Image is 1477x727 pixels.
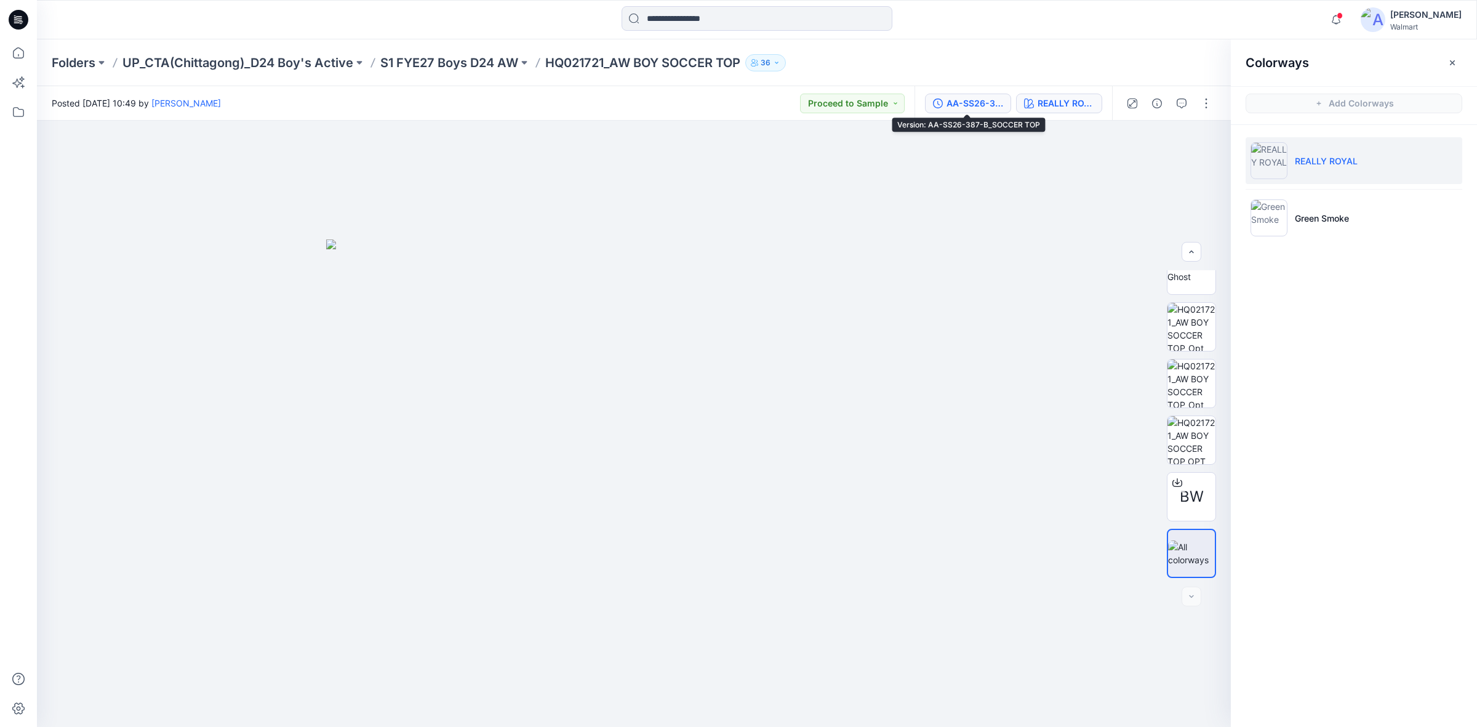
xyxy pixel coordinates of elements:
[745,54,786,71] button: 36
[1167,359,1215,408] img: HQ021721_AW BOY SOCCER TOP_Opt 2_Soft Silver_inspo image BK
[545,54,740,71] p: HQ021721_AW BOY SOCCER TOP
[1361,7,1385,32] img: avatar
[52,54,95,71] a: Folders
[122,54,353,71] a: UP_CTA(Chittagong)_D24 Boy's Active
[761,56,771,70] p: 36
[947,97,1003,110] div: AA-SS26-387-B_SOCCER TOP
[52,97,221,110] span: Posted [DATE] 10:49 by
[151,98,221,108] a: [PERSON_NAME]
[1390,22,1462,31] div: Walmart
[1251,142,1287,179] img: REALLY ROYAL
[1167,257,1215,283] img: Back Ghost
[1246,55,1309,70] h2: Colorways
[1168,540,1215,566] img: All colorways
[380,54,518,71] a: S1 FYE27 Boys D24 AW
[1038,97,1094,110] div: REALLY ROYAL
[1295,212,1349,225] p: Green Smoke
[1180,486,1204,508] span: BW
[1167,416,1215,464] img: HQ021721_AW BOY SOCCER TOP OPT 1_3D SPEC TEMPLATES_08.19.25
[1390,7,1462,22] div: [PERSON_NAME]
[1167,303,1215,351] img: HQ021721_AW BOY SOCCER TOP_Opt 2_Soft Silver_inspo image FR
[925,94,1011,113] button: AA-SS26-387-B_SOCCER TOP
[1147,94,1167,113] button: Details
[1251,199,1287,236] img: Green Smoke
[1295,155,1358,167] p: REALLY ROYAL
[1016,94,1102,113] button: REALLY ROYAL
